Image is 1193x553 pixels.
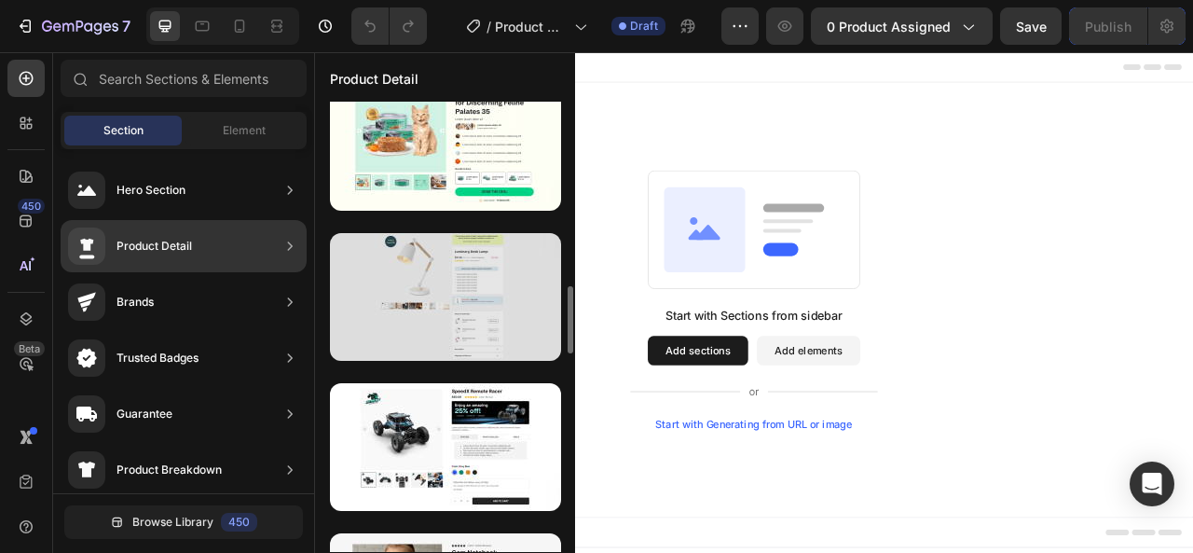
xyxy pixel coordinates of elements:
span: 0 product assigned [827,17,951,36]
div: 450 [221,513,257,532]
input: Search Sections & Elements [61,60,307,97]
span: / [487,17,491,36]
iframe: Design area [314,52,1193,553]
span: Element [223,122,266,139]
div: Start with Generating from URL or image [434,465,685,480]
div: Trusted Badges [117,349,199,367]
span: Section [103,122,144,139]
div: Product Breakdown [117,461,222,479]
span: Browse Library [132,514,213,531]
div: Undo/Redo [351,7,427,45]
button: Add sections [424,361,552,398]
div: Hero Section [117,181,185,200]
div: Product Detail [117,237,192,256]
div: Beta [14,341,45,356]
button: Publish [1069,7,1147,45]
span: Save [1016,19,1047,35]
div: Guarantee [117,405,172,423]
span: Product Page - [DATE] 10:44:50 [495,17,567,36]
div: Start with Sections from sidebar [446,324,672,346]
button: Add elements [563,361,694,398]
button: 0 product assigned [811,7,993,45]
div: 450 [18,199,45,214]
button: 7 [7,7,139,45]
div: Brands [117,293,154,311]
button: Save [1000,7,1062,45]
div: Publish [1085,17,1131,36]
button: Browse Library450 [64,505,303,539]
div: Open Intercom Messenger [1130,462,1174,506]
p: 7 [122,15,130,37]
span: Draft [630,18,658,35]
